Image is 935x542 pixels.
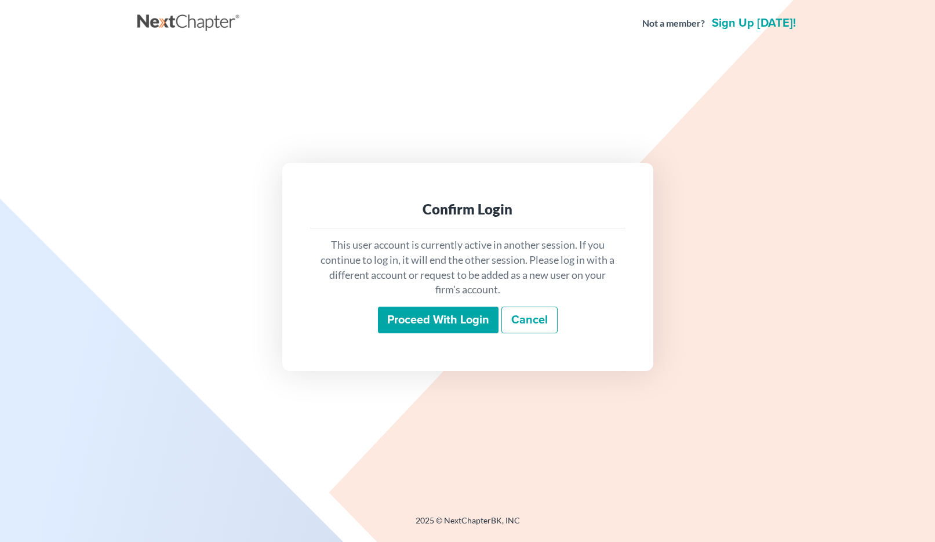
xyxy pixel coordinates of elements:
[137,515,798,536] div: 2025 © NextChapterBK, INC
[319,200,616,219] div: Confirm Login
[642,17,705,30] strong: Not a member?
[378,307,499,333] input: Proceed with login
[710,17,798,29] a: Sign up [DATE]!
[501,307,558,333] a: Cancel
[319,238,616,297] p: This user account is currently active in another session. If you continue to log in, it will end ...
